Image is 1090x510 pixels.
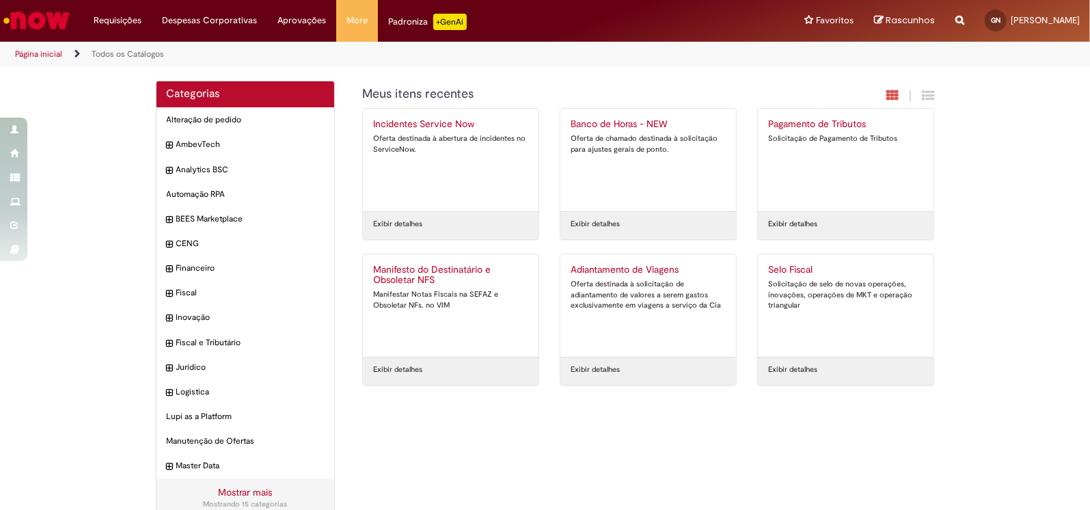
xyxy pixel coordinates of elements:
[373,219,422,230] a: Exibir detalhes
[768,265,923,276] h2: Selo Fiscal
[388,14,467,30] div: Padroniza
[167,312,173,325] i: expandir categoria Inovação
[886,14,935,27] span: Rascunhos
[991,16,1000,25] span: GN
[156,256,335,281] div: expandir categoria Financeiro Financeiro
[176,460,325,472] span: Master Data
[15,49,62,59] a: Página inicial
[571,279,726,311] div: Oferta destinada à solicitação de adiantamento de valores a serem gastos exclusivamente em viagen...
[571,364,620,375] a: Exibir detalhes
[167,411,325,422] span: Lupi as a Platform
[571,265,726,276] h2: Adiantamento de Viagens
[167,189,325,200] span: Automação RPA
[176,287,325,299] span: Fiscal
[156,157,335,183] div: expandir categoria Analytics BSC Analytics BSC
[176,213,325,225] span: BEES Marketplace
[560,109,736,211] a: Banco de Horas - NEW Oferta de chamado destinada à solicitação para ajustes gerais de ponto.
[910,88,912,104] span: |
[571,219,620,230] a: Exibir detalhes
[363,254,539,357] a: Manifesto do Destinatário e Obsoletar NFS Manifestar Notas Fiscais na SEFAZ e Obsoletar NFs. no VIM
[156,379,335,405] div: expandir categoria Logistica Logistica
[167,263,173,276] i: expandir categoria Financeiro
[758,254,934,357] a: Selo Fiscal Solicitação de selo de novas operações, inovações, operações de MKT e operação triang...
[156,107,335,479] ul: Categorias
[176,386,325,398] span: Logistica
[92,49,164,59] a: Todos os Catálogos
[768,364,817,375] a: Exibir detalhes
[167,460,173,474] i: expandir categoria Master Data
[560,254,736,357] a: Adiantamento de Viagens Oferta destinada à solicitação de adiantamento de valores a serem gastos ...
[94,14,141,27] span: Requisições
[362,88,787,101] h1: {"description":"","title":"Meus itens recentes"} Categoria
[887,89,899,102] i: Exibição em cartão
[571,119,726,130] h2: Banco de Horas - NEW
[156,355,335,380] div: expandir categoria Jurídico Jurídico
[167,287,173,301] i: expandir categoria Fiscal
[346,14,368,27] span: More
[10,42,716,67] ul: Trilhas de página
[373,119,528,130] h2: Incidentes Service Now
[167,139,173,152] i: expandir categoria AmbevTech
[156,206,335,232] div: expandir categoria BEES Marketplace BEES Marketplace
[167,238,173,252] i: expandir categoria CENG
[167,386,173,400] i: expandir categoria Logistica
[768,133,923,144] div: Solicitação de Pagamento de Tributos
[176,164,325,176] span: Analytics BSC
[176,139,325,150] span: AmbevTech
[167,337,173,351] i: expandir categoria Fiscal e Tributário
[373,133,528,155] div: Oferta destinada à abertura de incidentes no ServiceNow.
[373,289,528,310] div: Manifestar Notas Fiscais na SEFAZ e Obsoletar NFs. no VIM
[156,453,335,479] div: expandir categoria Master Data Master Data
[768,119,923,130] h2: Pagamento de Tributos
[156,429,335,454] div: Manutenção de Ofertas
[768,279,923,311] div: Solicitação de selo de novas operações, inovações, operações de MKT e operação triangular
[218,486,272,498] a: Mostrar mais
[167,88,325,100] h2: Categorias
[156,132,335,157] div: expandir categoria AmbevTech AmbevTech
[162,14,257,27] span: Despesas Corporativas
[167,499,325,510] div: Mostrando 15 categorias
[176,337,325,349] span: Fiscal e Tributário
[156,107,335,133] div: Alteração de pedido
[156,280,335,306] div: expandir categoria Fiscal Fiscal
[1011,14,1080,26] span: [PERSON_NAME]
[167,114,325,126] span: Alteração de pedido
[758,109,934,211] a: Pagamento de Tributos Solicitação de Pagamento de Tributos
[1,7,72,34] img: ServiceNow
[373,265,528,286] h2: Manifesto do Destinatário e Obsoletar NFS
[768,219,817,230] a: Exibir detalhes
[373,364,422,375] a: Exibir detalhes
[167,213,173,227] i: expandir categoria BEES Marketplace
[363,109,539,211] a: Incidentes Service Now Oferta destinada à abertura de incidentes no ServiceNow.
[167,362,173,375] i: expandir categoria Jurídico
[156,330,335,355] div: expandir categoria Fiscal e Tributário Fiscal e Tributário
[167,435,325,447] span: Manutenção de Ofertas
[277,14,326,27] span: Aprovações
[156,231,335,256] div: expandir categoria CENG CENG
[176,362,325,373] span: Jurídico
[816,14,854,27] span: Favoritos
[176,312,325,323] span: Inovação
[176,263,325,274] span: Financeiro
[167,164,173,178] i: expandir categoria Analytics BSC
[433,14,467,30] p: +GenAi
[571,133,726,155] div: Oferta de chamado destinada à solicitação para ajustes gerais de ponto.
[156,305,335,330] div: expandir categoria Inovação Inovação
[156,404,335,429] div: Lupi as a Platform
[156,182,335,207] div: Automação RPA
[176,238,325,250] span: CENG
[923,89,935,102] i: Exibição de grade
[874,14,935,27] a: Rascunhos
